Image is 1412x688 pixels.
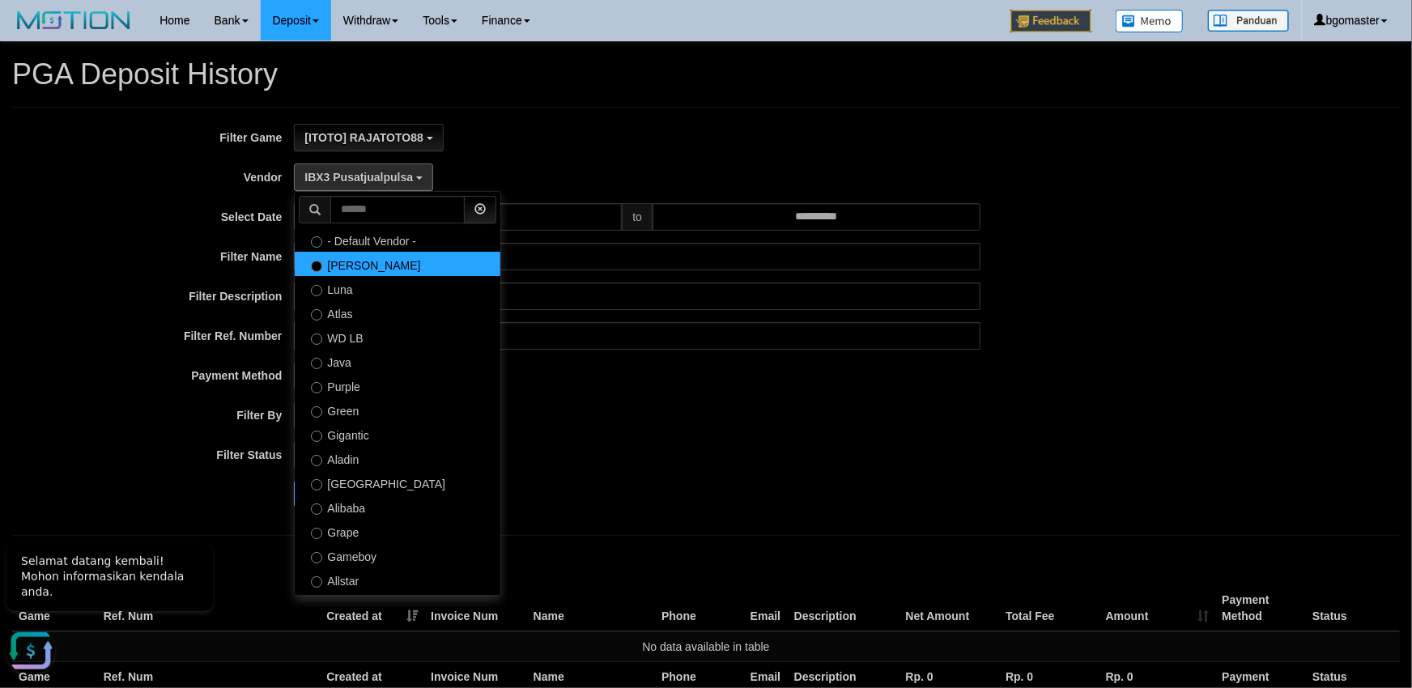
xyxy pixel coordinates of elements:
th: Net Amount [900,585,1000,631]
input: Atlas [311,309,322,321]
input: [GEOGRAPHIC_DATA] [311,479,322,491]
img: Button%20Memo.svg [1116,10,1184,32]
span: Selamat datang kembali! Mohon informasikan kendala anda. [21,25,184,69]
label: Atlas [295,300,500,325]
label: Java [295,349,500,373]
label: Purple [295,373,500,397]
td: No data available in table [12,631,1400,662]
th: Description [788,585,900,631]
h1: PGA Deposit History [12,58,1400,91]
img: panduan.png [1208,10,1289,32]
input: Aladin [311,455,322,466]
span: IBX3 Pusatjualpulsa [304,171,413,184]
label: Gigantic [295,422,500,446]
label: Xtr [295,592,500,616]
input: WD LB [311,333,322,345]
th: Amount: activate to sort column ascending [1099,585,1216,631]
th: Phone [655,585,744,631]
span: to [622,203,653,231]
input: - Default Vendor - [311,236,322,248]
button: Open LiveChat chat widget [6,97,55,146]
input: Luna [311,285,322,296]
img: MOTION_logo.png [12,8,135,32]
label: Luna [295,276,500,300]
label: Gameboy [295,543,500,567]
label: Green [295,397,500,422]
label: Allstar [295,567,500,592]
input: Java [311,358,322,369]
th: Invoice Num [424,585,527,631]
img: Feedback.jpg [1010,10,1091,32]
input: Gameboy [311,552,322,563]
label: - Default Vendor - [295,227,500,252]
th: Status [1306,585,1400,631]
label: Aladin [295,446,500,470]
input: Gigantic [311,431,322,442]
th: Payment Method [1215,585,1306,631]
input: [PERSON_NAME] [311,261,322,272]
input: Purple [311,382,322,393]
label: WD LB [295,325,500,349]
span: [ITOTO] RAJATOTO88 [304,131,423,144]
input: Allstar [311,576,322,588]
input: Grape [311,528,322,539]
input: Green [311,406,322,418]
th: Created at: activate to sort column ascending [320,585,424,631]
button: [ITOTO] RAJATOTO88 [294,124,443,151]
th: Total Fee [999,585,1099,631]
input: Alibaba [311,503,322,515]
label: Alibaba [295,495,500,519]
button: IBX3 Pusatjualpulsa [294,164,433,191]
label: [GEOGRAPHIC_DATA] [295,470,500,495]
th: Name [527,585,655,631]
th: Email [744,585,788,631]
label: Grape [295,519,500,543]
label: [PERSON_NAME] [295,252,500,276]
